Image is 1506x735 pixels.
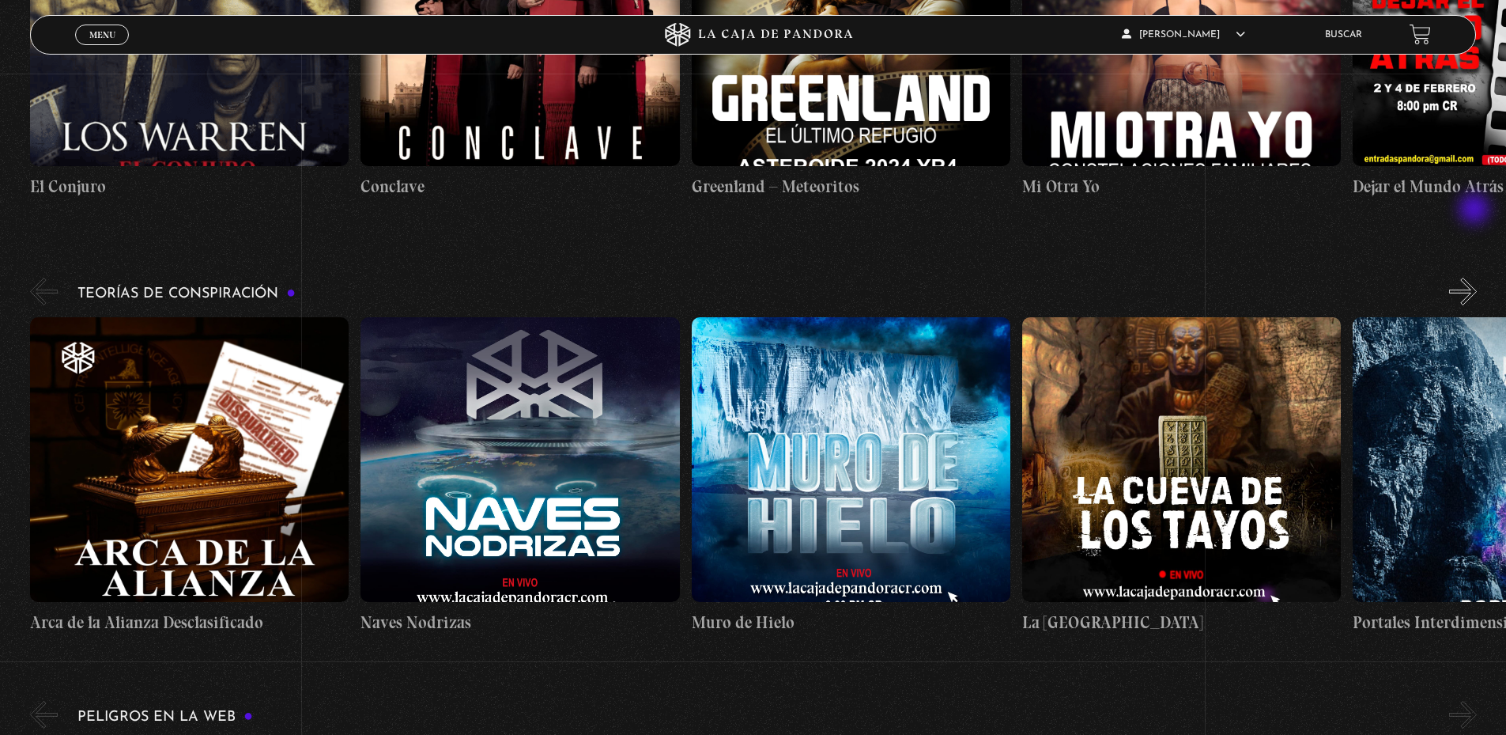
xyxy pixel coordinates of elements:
[360,317,679,635] a: Naves Nodrizas
[1410,24,1431,45] a: View your shopping cart
[84,43,121,54] span: Cerrar
[30,174,349,199] h4: El Conjuro
[1449,701,1477,729] button: Next
[1122,30,1245,40] span: [PERSON_NAME]
[30,701,58,729] button: Previous
[89,30,115,40] span: Menu
[1022,174,1341,199] h4: Mi Otra Yo
[30,317,349,635] a: Arca de la Alianza Desclasificado
[1325,30,1362,40] a: Buscar
[30,278,58,305] button: Previous
[692,610,1010,635] h4: Muro de Hielo
[1022,317,1341,635] a: La [GEOGRAPHIC_DATA]
[77,710,253,725] h3: Peligros en la web
[77,286,296,301] h3: Teorías de Conspiración
[30,610,349,635] h4: Arca de la Alianza Desclasificado
[692,317,1010,635] a: Muro de Hielo
[1022,610,1341,635] h4: La [GEOGRAPHIC_DATA]
[360,174,679,199] h4: Conclave
[692,174,1010,199] h4: Greenland – Meteoritos
[360,610,679,635] h4: Naves Nodrizas
[1449,278,1477,305] button: Next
